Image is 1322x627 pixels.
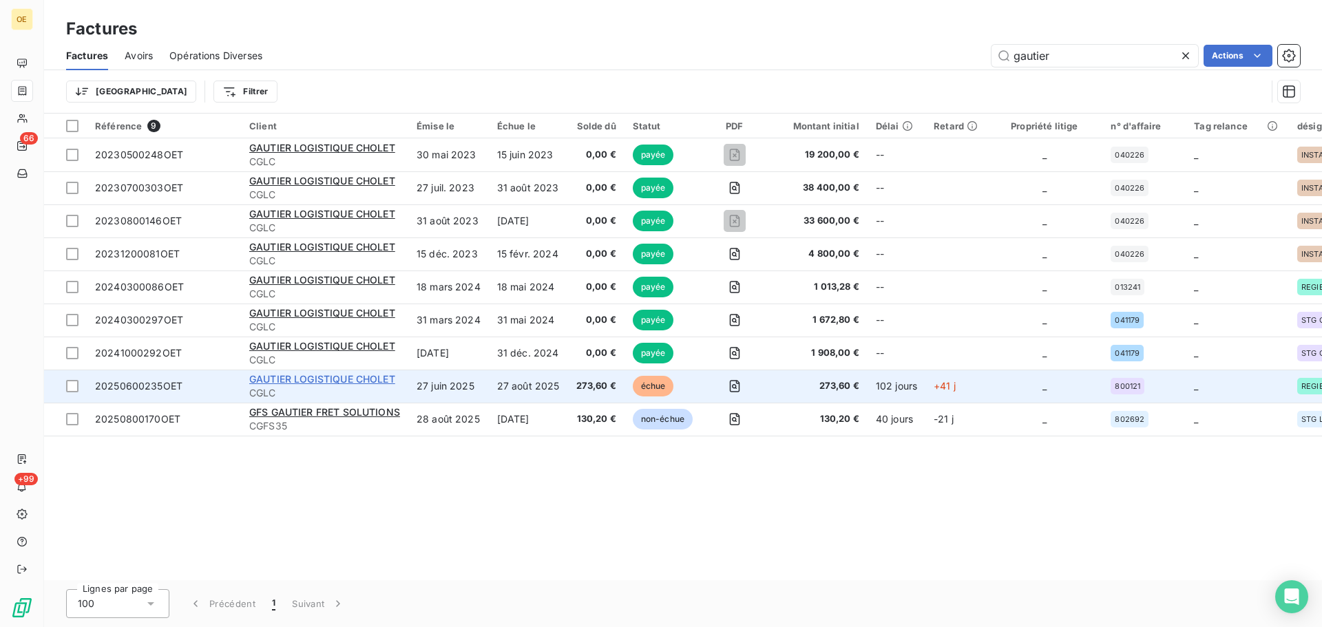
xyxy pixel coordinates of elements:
[95,281,184,293] span: 20240300086OET
[1111,120,1177,131] div: n° d'affaire
[777,379,859,393] span: 273,60 €
[408,204,489,237] td: 31 août 2023
[95,248,180,259] span: 20231200081OET
[213,81,277,103] button: Filtrer
[1042,215,1047,226] span: _
[489,171,568,204] td: 31 août 2023
[1115,382,1140,390] span: 800121
[709,120,759,131] div: PDF
[249,241,395,253] span: GAUTIER LOGISTIQUE CHOLET
[95,314,183,326] span: 20240300297OET
[20,132,38,145] span: 66
[1275,580,1308,613] div: Open Intercom Messenger
[489,304,568,337] td: 31 mai 2024
[633,277,674,297] span: payée
[66,49,108,63] span: Factures
[95,149,183,160] span: 20230500248OET
[1115,184,1144,192] span: 040226
[1194,182,1198,193] span: _
[408,270,489,304] td: 18 mars 2024
[576,120,616,131] div: Solde dû
[576,379,616,393] span: 273,60 €
[576,313,616,327] span: 0,00 €
[633,409,693,429] span: non-échue
[408,304,489,337] td: 31 mars 2024
[249,320,400,334] span: CGLC
[95,215,182,226] span: 20230800146OET
[249,373,395,385] span: GAUTIER LOGISTIQUE CHOLET
[1194,413,1198,425] span: _
[489,403,568,436] td: [DATE]
[249,340,395,352] span: GAUTIER LOGISTIQUE CHOLET
[868,304,925,337] td: --
[249,274,395,286] span: GAUTIER LOGISTIQUE CHOLET
[1194,120,1281,131] div: Tag relance
[1204,45,1272,67] button: Actions
[868,171,925,204] td: --
[1194,281,1198,293] span: _
[249,307,395,319] span: GAUTIER LOGISTIQUE CHOLET
[14,473,38,485] span: +99
[1042,281,1047,293] span: _
[1042,347,1047,359] span: _
[576,247,616,261] span: 0,00 €
[78,597,94,610] span: 100
[249,221,400,235] span: CGLC
[66,81,196,103] button: [GEOGRAPHIC_DATA]
[1042,248,1047,259] span: _
[66,17,137,41] h3: Factures
[489,237,568,270] td: 15 févr. 2024
[777,412,859,426] span: 130,20 €
[934,413,954,425] span: -21 j
[249,208,395,220] span: GAUTIER LOGISTIQUE CHOLET
[1194,314,1198,326] span: _
[489,204,568,237] td: [DATE]
[249,120,400,131] div: Client
[868,237,925,270] td: --
[249,155,400,169] span: CGLC
[633,211,674,231] span: payée
[169,49,262,63] span: Opérations Diverses
[633,120,693,131] div: Statut
[633,343,674,363] span: payée
[1194,380,1198,392] span: _
[147,120,160,132] span: 9
[633,145,674,165] span: payée
[633,244,674,264] span: payée
[249,353,400,367] span: CGLC
[934,380,956,392] span: +41 j
[868,270,925,304] td: --
[1194,347,1198,359] span: _
[1194,248,1198,259] span: _
[633,178,674,198] span: payée
[1115,217,1144,225] span: 040226
[576,412,616,426] span: 130,20 €
[876,120,917,131] div: Délai
[95,347,182,359] span: 20241000292OET
[868,204,925,237] td: --
[417,120,481,131] div: Émise le
[1194,215,1198,226] span: _
[1115,415,1144,423] span: 802692
[1115,349,1140,357] span: 041179
[777,181,859,195] span: 38 400,00 €
[249,188,400,202] span: CGLC
[777,120,859,131] div: Montant initial
[249,406,400,418] span: GFS GAUTIER FRET SOLUTIONS
[125,49,153,63] span: Avoirs
[489,337,568,370] td: 31 déc. 2024
[249,386,400,400] span: CGLC
[992,45,1198,67] input: Rechercher
[1042,413,1047,425] span: _
[1042,314,1047,326] span: _
[408,237,489,270] td: 15 déc. 2023
[408,370,489,403] td: 27 juin 2025
[95,120,142,131] span: Référence
[11,597,33,619] img: Logo LeanPay
[284,589,353,618] button: Suivant
[497,120,560,131] div: Échue le
[1115,250,1144,258] span: 040226
[1042,380,1047,392] span: _
[576,280,616,294] span: 0,00 €
[249,287,400,301] span: CGLC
